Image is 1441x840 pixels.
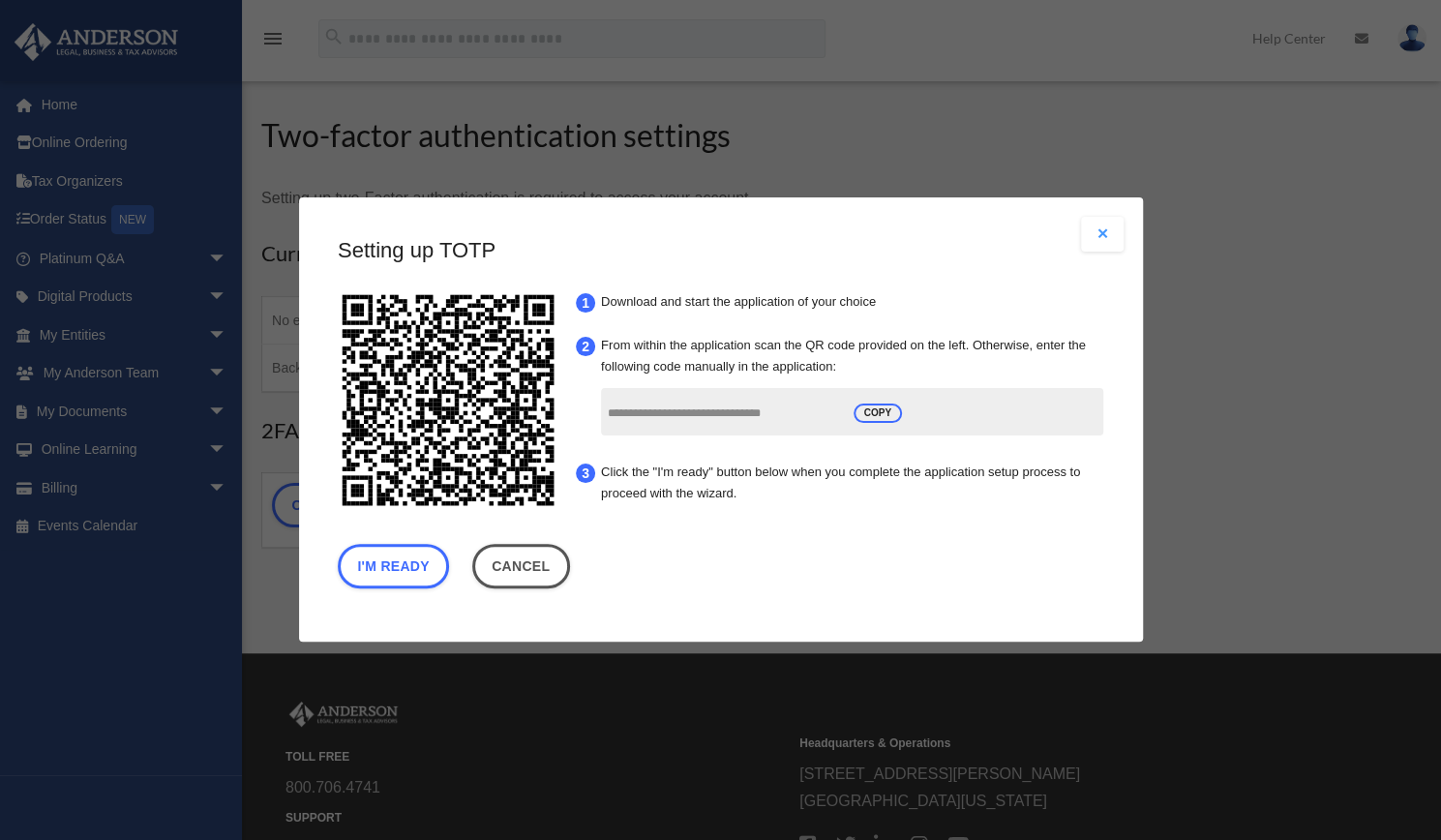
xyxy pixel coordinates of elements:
span: COPY [853,404,901,423]
li: From within the application scan the QR code provided on the left. Otherwise, enter the following... [594,329,1108,446]
img: svg+xml;base64,PHN2ZyB4bWxucz0iaHR0cDovL3d3dy53My5vcmcvMjAwMC9zdmciIHhtbG5zOnhsaW5rPSJodHRwOi8vd3... [333,285,563,516]
li: Download and start the application of your choice [594,285,1108,319]
h3: Setting up TOTP [338,236,1104,266]
button: I'm Ready [338,545,449,589]
button: Close modal [1081,217,1124,252]
li: Click the "I'm ready" button below when you complete the application setup process to proceed wit... [594,456,1108,512]
a: Cancel [471,545,569,589]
